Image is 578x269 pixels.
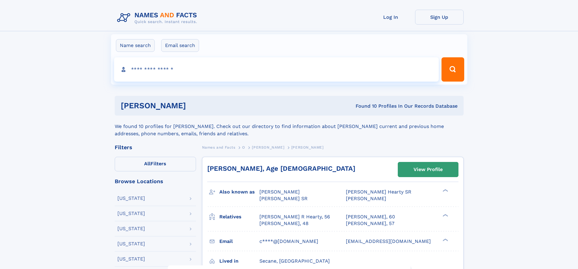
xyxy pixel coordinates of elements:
a: O [242,143,245,151]
span: [PERSON_NAME] [259,189,300,195]
span: [PERSON_NAME] Hearty SR [346,189,411,195]
img: Logo Names and Facts [115,10,202,26]
label: Email search [161,39,199,52]
h3: Email [219,236,259,247]
div: ❯ [441,238,448,242]
span: [PERSON_NAME] [346,196,386,201]
button: Search Button [441,57,464,82]
div: [US_STATE] [117,226,145,231]
h3: Lived in [219,256,259,266]
a: [PERSON_NAME], Age [DEMOGRAPHIC_DATA] [207,165,355,172]
div: ❯ [441,189,448,193]
div: [US_STATE] [117,211,145,216]
h3: Also known as [219,187,259,197]
div: [US_STATE] [117,196,145,201]
input: search input [114,57,439,82]
a: Log In [367,10,415,25]
div: [US_STATE] [117,257,145,261]
div: [US_STATE] [117,241,145,246]
span: [PERSON_NAME] SR [259,196,308,201]
a: [PERSON_NAME] [252,143,284,151]
a: [PERSON_NAME], 57 [346,220,394,227]
div: ❯ [441,213,448,217]
label: Filters [115,157,196,171]
span: [PERSON_NAME] [291,145,324,150]
a: [PERSON_NAME], 48 [259,220,309,227]
span: All [144,161,150,166]
a: View Profile [398,162,458,177]
label: Name search [116,39,155,52]
a: Names and Facts [202,143,235,151]
span: Secane, [GEOGRAPHIC_DATA] [259,258,330,264]
a: [PERSON_NAME], 60 [346,214,395,220]
div: Browse Locations [115,179,196,184]
div: Found 10 Profiles In Our Records Database [271,103,458,109]
div: We found 10 profiles for [PERSON_NAME]. Check out our directory to find information about [PERSON... [115,116,464,137]
div: Filters [115,145,196,150]
div: View Profile [414,163,443,177]
h3: Relatives [219,212,259,222]
a: [PERSON_NAME] R Hearty, 56 [259,214,330,220]
a: Sign Up [415,10,464,25]
span: [PERSON_NAME] [252,145,284,150]
span: O [242,145,245,150]
h1: [PERSON_NAME] [121,102,271,109]
span: [EMAIL_ADDRESS][DOMAIN_NAME] [346,238,431,244]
